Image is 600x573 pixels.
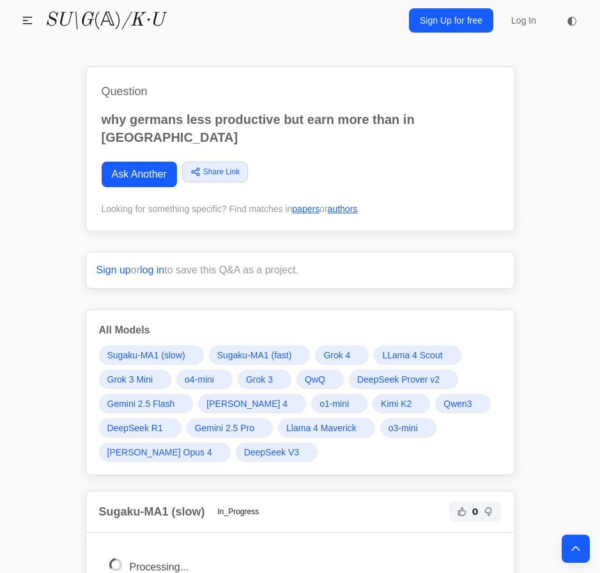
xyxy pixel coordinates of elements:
a: authors [328,204,358,214]
a: Llama 4 Maverick [278,418,375,438]
span: o1-mini [319,397,349,410]
a: Sign Up for free [409,8,493,33]
a: Gemini 2.5 Pro [187,418,273,438]
span: 0 [472,505,479,518]
a: [PERSON_NAME] Opus 4 [99,443,231,462]
span: Gemini 2.5 Flash [107,397,175,410]
button: Helpful [454,504,470,519]
span: DeepSeek Prover v2 [357,373,440,386]
span: [PERSON_NAME] 4 [206,397,288,410]
a: log in [140,264,164,275]
span: o3-mini [388,422,418,434]
span: QwQ [305,373,325,386]
a: o3-mini [380,418,436,438]
a: Kimi K2 [373,394,430,413]
a: Gemini 2.5 Flash [99,394,194,413]
a: Log In [504,9,544,32]
h3: All Models [99,323,502,338]
span: DeepSeek V3 [244,446,299,459]
span: Sugaku-MA1 (fast) [217,349,292,362]
span: Qwen3 [443,397,472,410]
span: Kimi K2 [381,397,412,410]
a: DeepSeek Prover v2 [349,370,458,389]
a: o4-mini [176,370,233,389]
i: /K·U [121,11,164,30]
a: Sugaku-MA1 (fast) [209,346,311,365]
a: Qwen3 [435,394,490,413]
h2: Sugaku-MA1 (slow) [99,503,205,521]
span: Processing... [130,562,188,572]
a: LLama 4 Scout [374,346,461,365]
a: [PERSON_NAME] 4 [198,394,306,413]
p: why germans less productive but earn more than in [GEOGRAPHIC_DATA] [102,111,499,146]
span: Sugaku-MA1 (slow) [107,349,185,362]
span: LLama 4 Scout [382,349,442,362]
span: DeepSeek R1 [107,422,163,434]
span: Llama 4 Maverick [286,422,357,434]
a: DeepSeek V3 [236,443,318,462]
button: Back to top [562,535,590,563]
a: Grok 3 [238,370,291,389]
a: SU\G(𝔸)/K·U [45,9,164,32]
button: Not Helpful [481,504,496,519]
a: Sign up [96,264,131,275]
span: Grok 3 [246,373,273,386]
a: papers [292,204,319,214]
span: Share Link [203,166,240,178]
span: In_Progress [210,504,267,519]
a: o1-mini [311,394,367,413]
span: o4-mini [185,373,214,386]
span: Grok 3 Mini [107,373,153,386]
a: Grok 4 [315,346,369,365]
div: Looking for something specific? Find matches in or . [102,202,499,215]
a: Ask Another [102,162,177,187]
i: SU\G [45,11,93,30]
span: ◐ [567,15,577,26]
span: Grok 4 [323,349,350,362]
a: Grok 3 Mini [99,370,172,389]
a: DeepSeek R1 [99,418,181,438]
button: ◐ [559,8,585,33]
p: or to save this Q&A as a project. [96,263,504,278]
a: Sugaku-MA1 (slow) [99,346,204,365]
a: QwQ [296,370,344,389]
span: [PERSON_NAME] Opus 4 [107,446,212,459]
span: Gemini 2.5 Pro [195,422,254,434]
h1: Question [102,82,499,100]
